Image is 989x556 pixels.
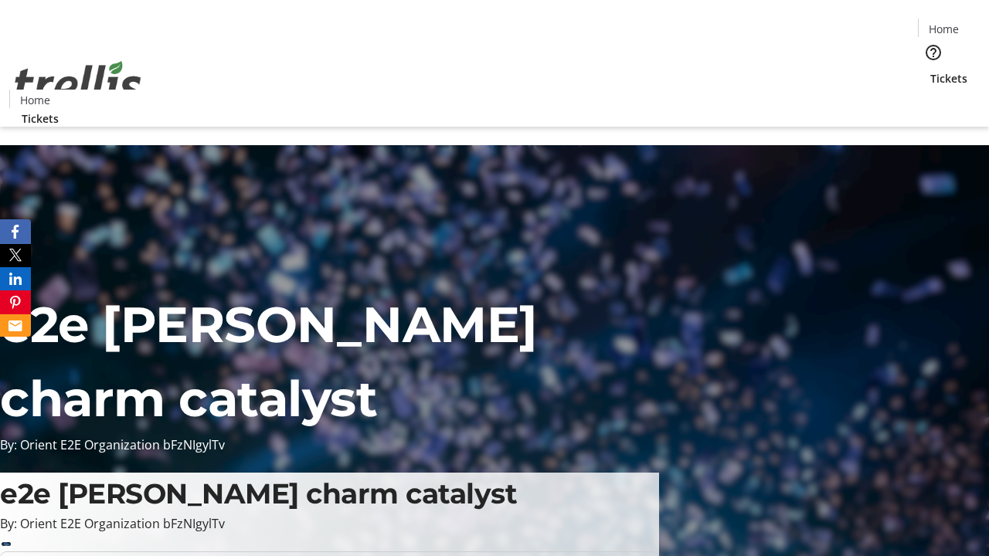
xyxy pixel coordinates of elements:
[20,92,50,108] span: Home
[918,70,980,86] a: Tickets
[10,92,59,108] a: Home
[918,37,949,68] button: Help
[9,110,71,127] a: Tickets
[929,21,959,37] span: Home
[930,70,967,86] span: Tickets
[919,21,968,37] a: Home
[918,86,949,117] button: Cart
[22,110,59,127] span: Tickets
[9,44,147,121] img: Orient E2E Organization bFzNIgylTv's Logo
